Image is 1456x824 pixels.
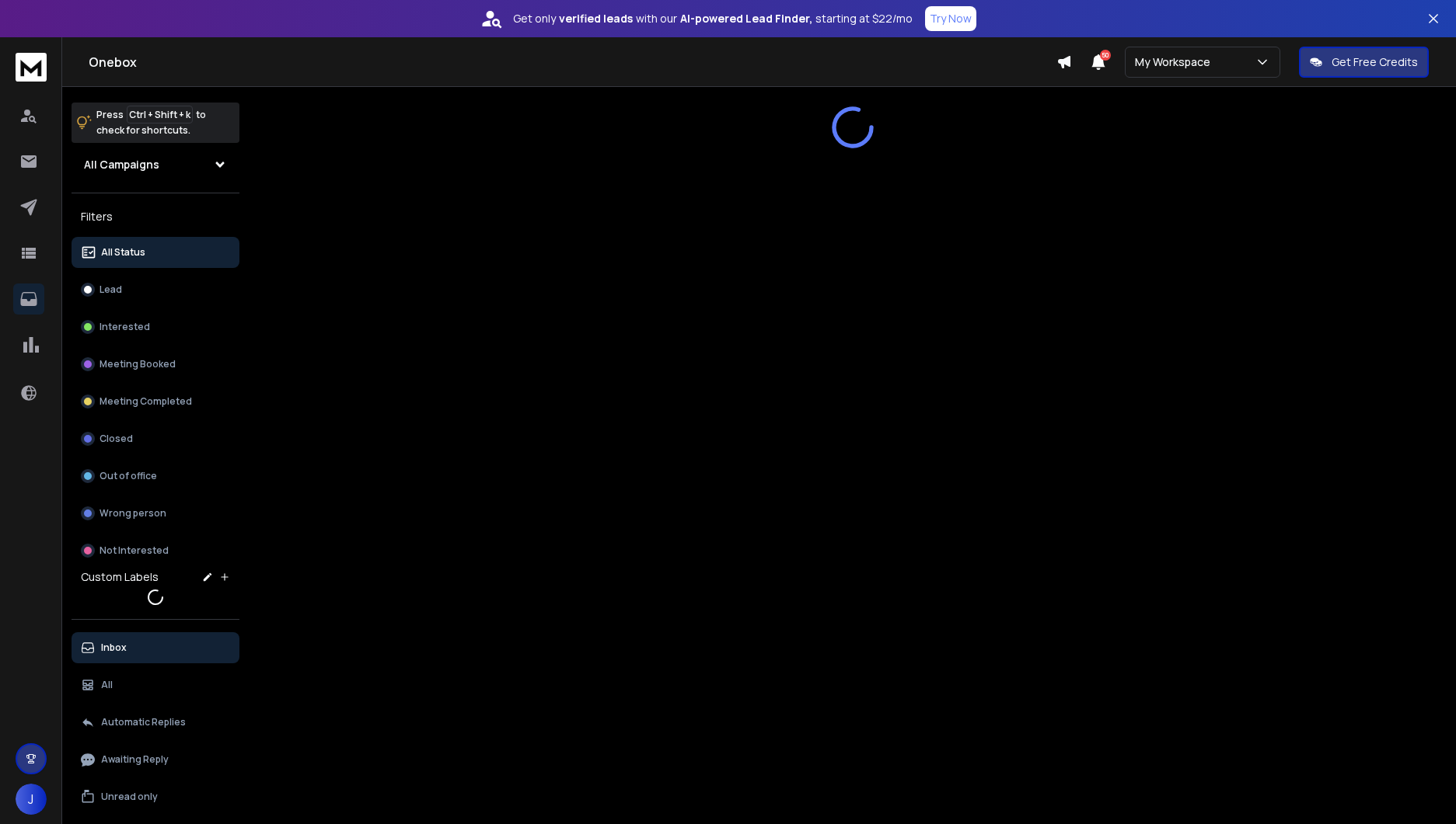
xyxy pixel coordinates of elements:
[100,283,122,296] p: Lead
[100,507,166,520] p: Wrong person
[72,206,239,228] h3: Filters
[72,781,239,812] button: Unread only
[72,669,239,701] button: All
[16,784,47,815] button: J
[1299,47,1429,78] button: Get Free Credits
[101,246,145,259] p: All Status
[101,641,127,654] p: Inbox
[100,358,176,370] p: Meeting Booked
[72,535,239,566] button: Not Interested
[101,753,169,766] p: Awaiting Reply
[72,149,239,180] button: All Campaigns
[72,707,239,738] button: Automatic Replies
[680,11,812,26] strong: AI-powered Lead Finder,
[101,679,113,691] p: All
[100,321,150,333] p: Interested
[127,106,193,123] span: Ctrl + Shift + k
[1135,54,1217,70] p: My Workspace
[72,311,239,342] button: Interested
[81,569,159,585] h3: Custom Labels
[930,11,972,26] p: Try Now
[72,349,239,380] button: Meeting Booked
[72,274,239,305] button: Lead
[100,395,192,408] p: Meeting Completed
[72,237,239,268] button: All Status
[72,744,239,775] button: Awaiting Reply
[100,544,169,557] p: Not Interested
[72,498,239,529] button: Wrong person
[1332,54,1418,70] p: Get Free Credits
[84,157,159,172] h1: All Campaigns
[72,461,239,492] button: Out of office
[559,11,633,26] strong: verified leads
[72,632,239,663] button: Inbox
[72,386,239,417] button: Meeting Completed
[16,53,47,82] img: logo
[100,470,157,482] p: Out of office
[513,11,913,26] p: Get only with our starting at $22/mo
[925,6,976,31] button: Try Now
[100,433,133,445] p: Closed
[101,716,186,728] p: Automatic Replies
[96,107,206,138] p: Press to check for shortcuts.
[101,791,158,803] p: Unread only
[89,53,1056,71] h1: Onebox
[1100,50,1111,61] span: 50
[72,423,239,454] button: Closed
